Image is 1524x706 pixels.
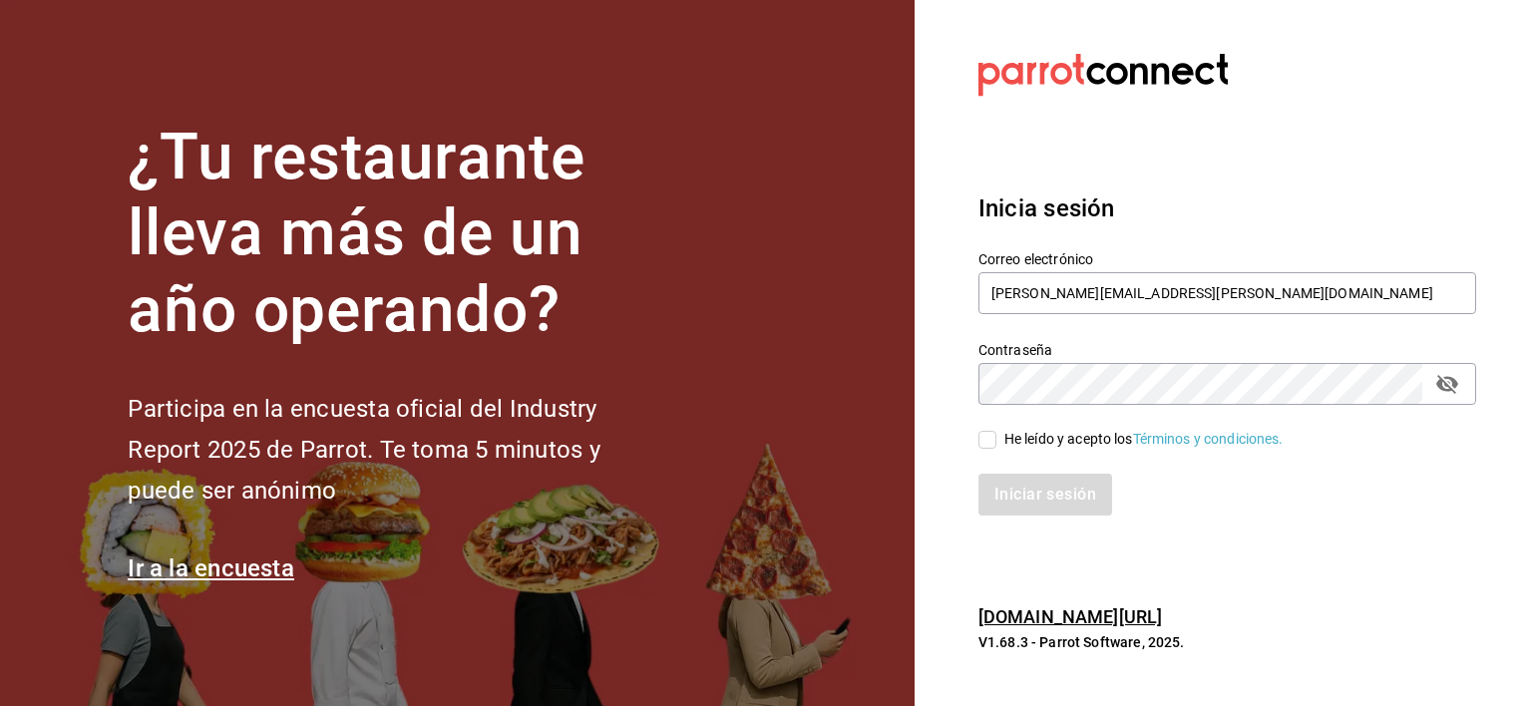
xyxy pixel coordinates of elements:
[978,190,1476,226] h3: Inicia sesión
[128,120,666,349] h1: ¿Tu restaurante lleva más de un año operando?
[978,251,1476,265] label: Correo electrónico
[128,554,294,582] a: Ir a la encuesta
[1430,367,1464,401] button: passwordField
[1133,431,1284,447] a: Términos y condiciones.
[978,272,1476,314] input: Ingresa tu correo electrónico
[978,606,1162,627] a: [DOMAIN_NAME][URL]
[1004,429,1284,450] div: He leído y acepto los
[978,632,1476,652] p: V1.68.3 - Parrot Software, 2025.
[978,342,1476,356] label: Contraseña
[128,389,666,511] h2: Participa en la encuesta oficial del Industry Report 2025 de Parrot. Te toma 5 minutos y puede se...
